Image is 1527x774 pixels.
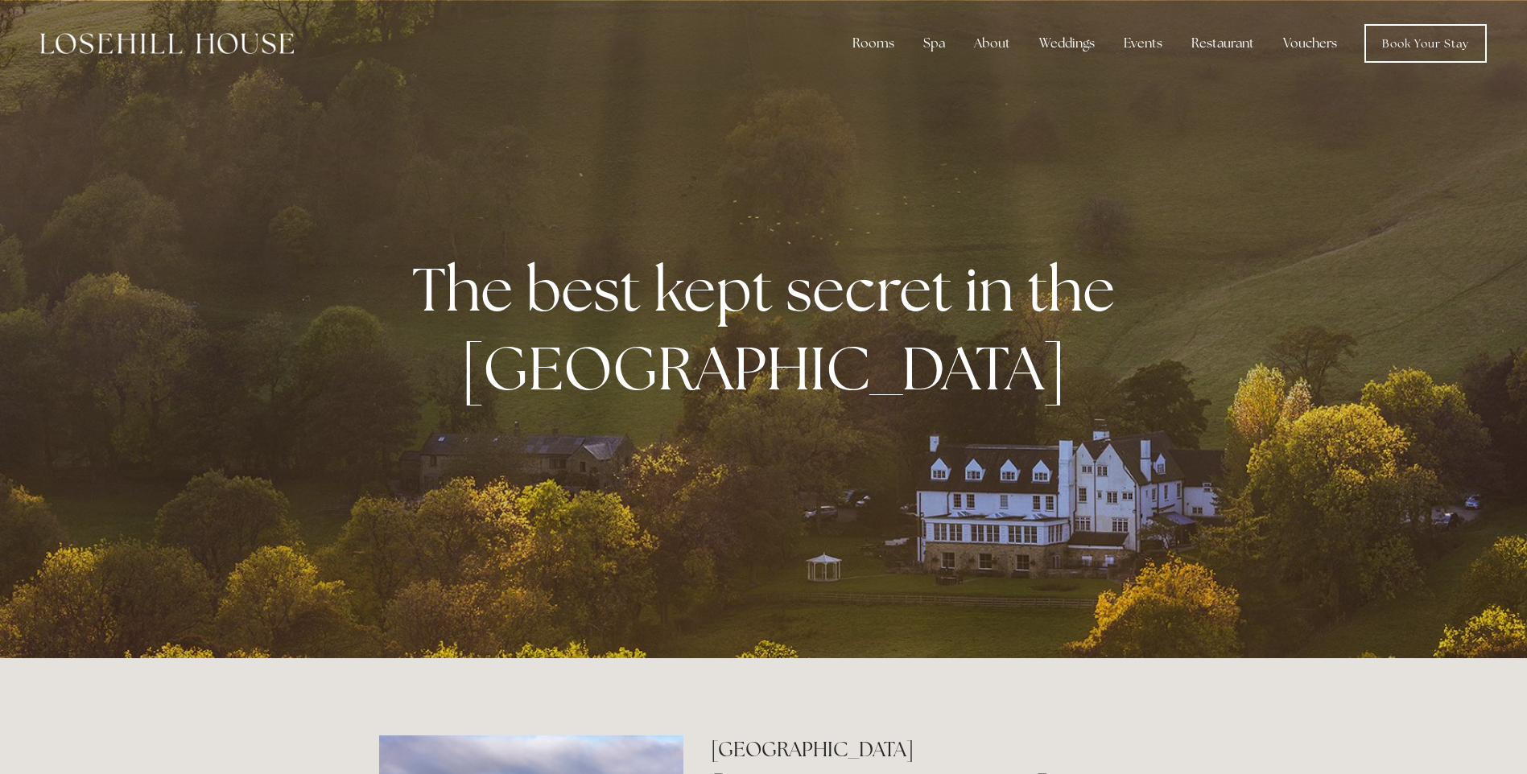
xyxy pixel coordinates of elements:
[961,27,1023,60] div: About
[910,27,958,60] div: Spa
[40,33,294,54] img: Losehill House
[711,735,1148,764] h2: [GEOGRAPHIC_DATA]
[1364,24,1487,63] a: Book Your Stay
[412,249,1128,407] strong: The best kept secret in the [GEOGRAPHIC_DATA]
[1111,27,1175,60] div: Events
[1270,27,1350,60] a: Vouchers
[1178,27,1267,60] div: Restaurant
[840,27,907,60] div: Rooms
[1026,27,1108,60] div: Weddings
